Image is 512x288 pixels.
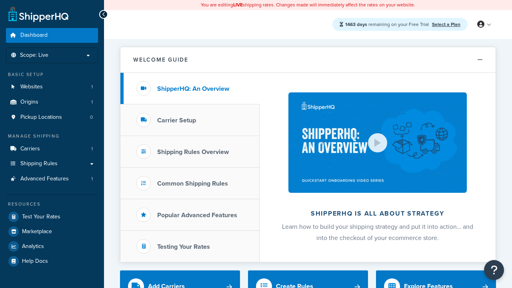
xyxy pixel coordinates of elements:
[6,156,98,171] a: Shipping Rules
[282,222,473,242] span: Learn how to build your shipping strategy and put it into action… and into the checkout of your e...
[281,210,474,217] h2: ShipperHQ is all about strategy
[6,133,98,140] div: Manage Shipping
[484,260,504,280] button: Open Resource Center
[157,117,196,124] h3: Carrier Setup
[157,243,210,250] h3: Testing Your Rates
[6,71,98,78] div: Basic Setup
[20,99,38,106] span: Origins
[20,114,62,121] span: Pickup Locations
[91,84,93,90] span: 1
[6,210,98,224] a: Test Your Rates
[22,214,60,220] span: Test Your Rates
[345,21,367,28] strong: 1463 days
[22,258,48,265] span: Help Docs
[6,201,98,208] div: Resources
[288,92,467,193] img: ShipperHQ is all about strategy
[157,85,229,92] h3: ShipperHQ: An Overview
[22,228,52,235] span: Marketplace
[20,176,69,182] span: Advanced Features
[6,142,98,156] a: Carriers1
[6,28,98,43] a: Dashboard
[91,176,93,182] span: 1
[20,52,48,59] span: Scope: Live
[6,80,98,94] li: Websites
[6,110,98,125] li: Pickup Locations
[22,243,44,250] span: Analytics
[91,99,93,106] span: 1
[6,239,98,254] a: Analytics
[20,32,48,39] span: Dashboard
[120,47,496,73] button: Welcome Guide
[345,21,430,28] span: remaining on your Free Trial
[432,21,460,28] a: Select a Plan
[133,57,188,63] h2: Welcome Guide
[157,148,229,156] h3: Shipping Rules Overview
[6,95,98,110] a: Origins1
[6,95,98,110] li: Origins
[6,172,98,186] li: Advanced Features
[6,80,98,94] a: Websites1
[6,110,98,125] a: Pickup Locations0
[20,160,58,167] span: Shipping Rules
[20,146,40,152] span: Carriers
[157,180,228,187] h3: Common Shipping Rules
[6,254,98,268] a: Help Docs
[6,142,98,156] li: Carriers
[20,84,43,90] span: Websites
[6,172,98,186] a: Advanced Features1
[157,212,237,219] h3: Popular Advanced Features
[6,224,98,239] a: Marketplace
[233,1,243,8] b: LIVE
[90,114,93,121] span: 0
[91,146,93,152] span: 1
